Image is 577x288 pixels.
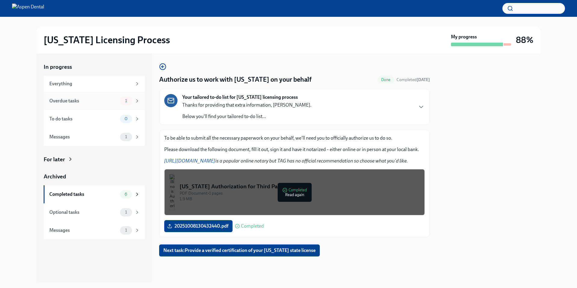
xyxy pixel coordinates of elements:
[159,244,320,256] button: Next task:Provide a verified certification of your [US_STATE] state license
[44,34,170,46] h2: [US_STATE] Licensing Process
[180,183,420,190] div: [US_STATE] Authorization for Third Party Contact
[44,110,145,128] a: To do tasks0
[44,173,145,180] a: Archived
[44,63,145,71] a: In progress
[164,135,425,141] p: To be able to submit all the necessary paperwork on your behalf, we'll need you to officially aut...
[49,227,118,234] div: Messages
[122,228,131,232] span: 1
[180,196,420,202] div: 1.9 MB
[44,76,145,92] a: Everything
[122,210,131,214] span: 1
[164,220,233,232] label: 20251008130432440.pdf
[49,191,118,198] div: Completed tasks
[241,224,264,229] span: Completed
[169,174,175,210] img: Illinois Authorization for Third Party Contact
[44,128,145,146] a: Messages1
[396,77,430,82] span: Completed
[44,203,145,221] a: Optional tasks1
[12,4,44,13] img: Aspen Dental
[49,98,118,104] div: Overdue tasks
[164,169,425,215] button: [US_STATE] Authorization for Third Party ContactPDF Document•1 pages1.9 MBCompletedRead again
[451,34,477,40] strong: My progress
[182,113,311,120] p: Below you'll find your tailored to-do list...
[378,77,394,82] span: Done
[182,102,311,108] p: Thanks for providing that extra information, [PERSON_NAME].
[396,77,430,83] span: October 8th, 2025 15:00
[164,158,215,164] a: [URL][DOMAIN_NAME]
[121,192,131,196] span: 6
[159,75,312,84] h4: Authorize us to work with [US_STATE] on your behalf
[44,156,65,163] div: For later
[49,209,118,216] div: Optional tasks
[44,92,145,110] a: Overdue tasks1
[49,80,132,87] div: Everything
[516,35,533,45] h3: 88%
[122,99,131,103] span: 1
[49,116,118,122] div: To do tasks
[164,158,408,164] em: is a popular online notary but TAG has no official recommendation so choose what you'd like.
[417,77,430,82] strong: [DATE]
[164,146,425,153] p: Please download the following document, fill it out, sign it and have it notarized – either onlin...
[121,117,131,121] span: 0
[44,185,145,203] a: Completed tasks6
[44,156,145,163] a: For later
[168,223,228,229] span: 20251008130432440.pdf
[182,94,298,101] strong: Your tailored to-do list for [US_STATE] licensing process
[44,221,145,239] a: Messages1
[163,247,316,253] span: Next task : Provide a verified certification of your [US_STATE] state license
[49,134,118,140] div: Messages
[180,190,420,196] div: PDF Document • 1 pages
[122,135,131,139] span: 1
